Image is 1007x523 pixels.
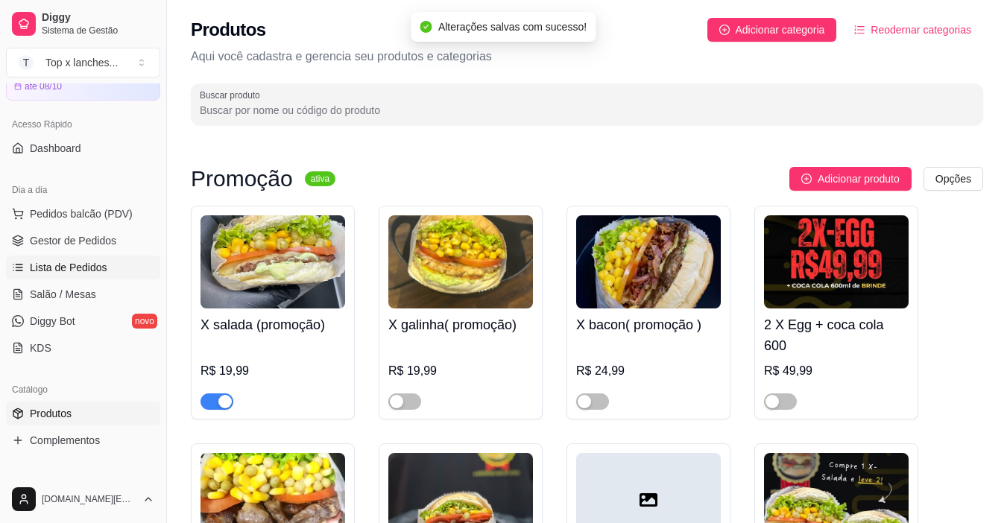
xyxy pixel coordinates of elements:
span: Produtos [30,406,72,421]
span: T [19,55,34,70]
label: Buscar produto [200,89,265,101]
span: Complementos [30,433,100,448]
span: Reodernar categorias [871,22,971,38]
a: Dashboard [6,136,160,160]
span: check-circle [420,21,432,33]
div: R$ 49,99 [764,362,909,380]
img: product-image [576,215,721,308]
span: Adicionar produto [818,171,900,187]
span: ordered-list [854,25,865,35]
div: R$ 24,99 [576,362,721,380]
span: Diggy [42,11,154,25]
span: [DOMAIN_NAME][EMAIL_ADDRESS][DOMAIN_NAME] [42,493,136,505]
img: product-image [764,215,909,308]
span: Diggy Bot [30,314,75,329]
div: R$ 19,99 [201,362,345,380]
span: plus-circle [801,174,812,184]
span: KDS [30,340,51,355]
button: Select a team [6,48,160,77]
span: plus-circle [719,25,730,35]
a: DiggySistema de Gestão [6,6,160,42]
img: product-image [388,215,533,308]
button: Adicionar categoria [707,18,837,42]
a: Diggy Botnovo [6,309,160,333]
p: Aqui você cadastra e gerencia seu produtos e categorias [191,48,983,66]
div: Top x lanches ... [45,55,118,70]
input: Buscar produto [200,103,974,118]
button: Opções [924,167,983,191]
button: Pedidos balcão (PDV) [6,202,160,226]
a: Produtos [6,402,160,425]
span: Alterações salvas com sucesso! [438,21,587,33]
span: Sistema de Gestão [42,25,154,37]
div: Catálogo [6,378,160,402]
button: Adicionar produto [789,167,912,191]
span: Gestor de Pedidos [30,233,116,248]
div: Acesso Rápido [6,112,160,136]
a: KDS [6,336,160,360]
a: Gestor de Pedidos [6,229,160,253]
h4: 2 X Egg + coca cola 600 [764,314,909,356]
h4: X galinha( promoção) [388,314,533,335]
span: Pedidos balcão (PDV) [30,206,133,221]
a: Complementos [6,428,160,452]
span: Salão / Mesas [30,287,96,302]
button: [DOMAIN_NAME][EMAIL_ADDRESS][DOMAIN_NAME] [6,481,160,517]
img: product-image [201,215,345,308]
sup: ativa [305,171,335,186]
h4: X salada (promoção) [201,314,345,335]
span: Dashboard [30,141,81,156]
div: R$ 19,99 [388,362,533,380]
h4: X bacon( promoção ) [576,314,721,335]
h2: Produtos [191,18,266,42]
span: Adicionar categoria [736,22,825,38]
button: Reodernar categorias [842,18,983,42]
span: Opções [935,171,971,187]
a: Salão / Mesas [6,282,160,306]
h3: Promoção [191,170,293,188]
a: Lista de Pedidos [6,256,160,279]
span: Lista de Pedidos [30,260,107,275]
div: Dia a dia [6,178,160,202]
article: até 08/10 [25,80,62,92]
